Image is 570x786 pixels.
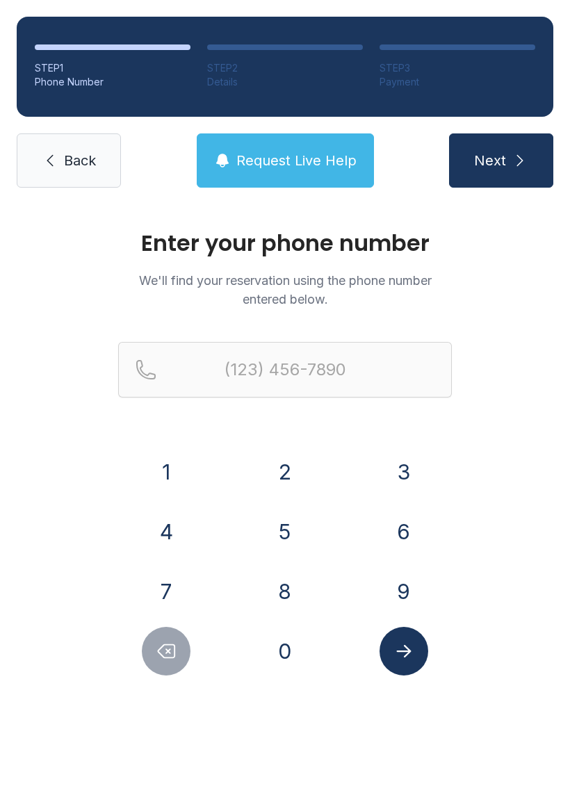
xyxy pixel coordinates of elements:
[142,627,190,676] button: Delete number
[380,75,535,89] div: Payment
[142,448,190,496] button: 1
[118,342,452,398] input: Reservation phone number
[35,75,190,89] div: Phone Number
[207,61,363,75] div: STEP 2
[118,271,452,309] p: We'll find your reservation using the phone number entered below.
[207,75,363,89] div: Details
[261,567,309,616] button: 8
[35,61,190,75] div: STEP 1
[380,448,428,496] button: 3
[380,627,428,676] button: Submit lookup form
[261,627,309,676] button: 0
[236,151,357,170] span: Request Live Help
[261,448,309,496] button: 2
[118,232,452,254] h1: Enter your phone number
[142,567,190,616] button: 7
[380,507,428,556] button: 6
[64,151,96,170] span: Back
[142,507,190,556] button: 4
[261,507,309,556] button: 5
[380,61,535,75] div: STEP 3
[474,151,506,170] span: Next
[380,567,428,616] button: 9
